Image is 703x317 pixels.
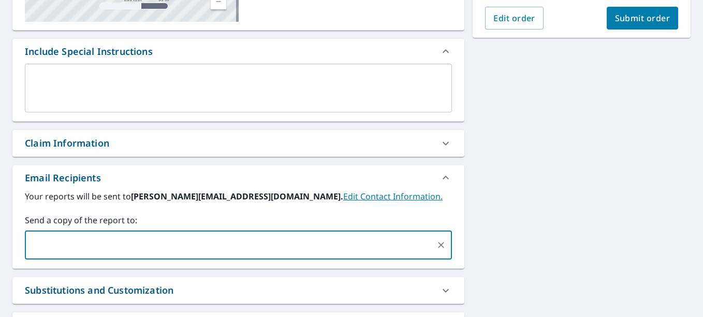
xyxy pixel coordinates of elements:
span: Submit order [615,12,670,24]
button: Submit order [607,7,679,30]
a: EditContactInfo [343,191,443,202]
span: Edit order [493,12,535,24]
div: Email Recipients [25,171,101,185]
div: Include Special Instructions [12,39,464,64]
div: Claim Information [12,130,464,156]
div: Email Recipients [12,165,464,190]
label: Send a copy of the report to: [25,214,452,226]
div: Substitutions and Customization [12,277,464,304]
div: Include Special Instructions [25,45,153,59]
b: [PERSON_NAME][EMAIL_ADDRESS][DOMAIN_NAME]. [131,191,343,202]
div: Claim Information [25,136,109,150]
label: Your reports will be sent to [25,190,452,203]
button: Edit order [485,7,544,30]
button: Clear [434,238,448,252]
div: Substitutions and Customization [25,283,173,297]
